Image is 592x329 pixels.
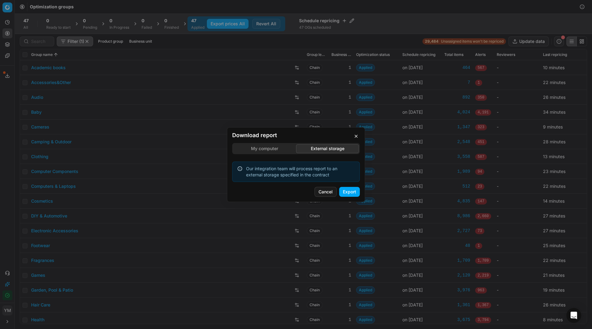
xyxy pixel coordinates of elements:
[246,166,355,178] div: Our integration team will process report to an external storage specified in the contract
[339,187,360,197] button: Export
[233,144,296,153] button: My computer
[232,133,360,138] h2: Download report
[296,144,359,153] button: External storage
[314,187,337,197] button: Cancel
